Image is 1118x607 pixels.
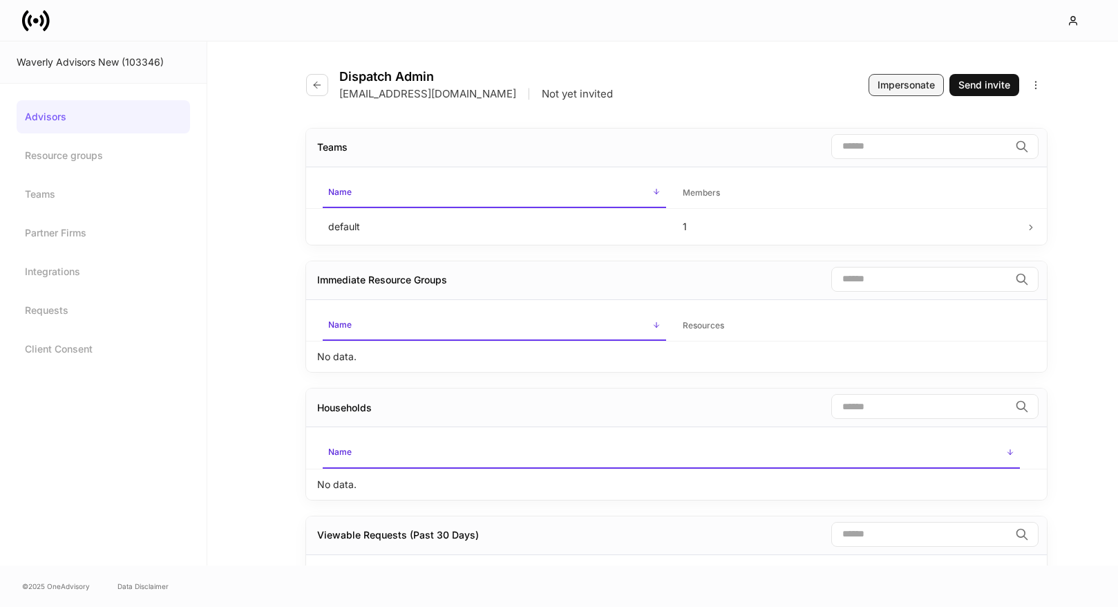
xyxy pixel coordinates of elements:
div: Impersonate [878,78,935,92]
a: Resource groups [17,139,190,172]
span: Name [323,438,1020,468]
div: Send invite [958,78,1010,92]
p: | [527,87,531,101]
h6: Resources [683,319,724,332]
div: Teams [317,140,348,154]
button: Send invite [949,74,1019,96]
div: Viewable Requests (Past 30 Days) [317,528,479,542]
a: Integrations [17,255,190,288]
h4: Dispatch Admin [339,69,613,84]
p: [EMAIL_ADDRESS][DOMAIN_NAME] [339,87,516,101]
span: Resources [677,312,1021,340]
h6: Name [328,185,352,198]
td: default [317,208,672,245]
a: Requests [17,294,190,327]
p: Not yet invited [542,87,613,101]
p: No data. [317,350,357,364]
div: Households [317,401,372,415]
div: Immediate Resource Groups [317,273,447,287]
h6: Members [683,186,720,199]
div: Waverly Advisors New (103346) [17,55,190,69]
td: 1 [672,208,1026,245]
span: Name [323,178,666,208]
button: Impersonate [869,74,944,96]
a: Teams [17,178,190,211]
a: Data Disclaimer [117,581,169,592]
p: No data. [317,478,357,492]
a: Advisors [17,100,190,133]
span: Members [677,179,1021,207]
span: © 2025 OneAdvisory [22,581,90,592]
h6: Name [328,318,352,331]
a: Partner Firms [17,216,190,250]
h6: Name [328,445,352,458]
a: Client Consent [17,333,190,366]
span: Name [323,311,666,341]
